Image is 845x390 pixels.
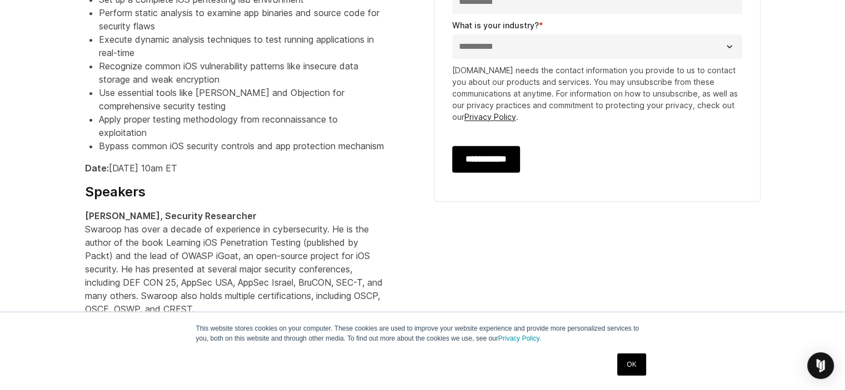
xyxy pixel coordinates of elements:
[452,64,742,123] p: [DOMAIN_NAME] needs the contact information you provide to us to contact you about our products a...
[807,352,834,379] div: Open Intercom Messenger
[85,163,109,174] strong: Date:
[452,21,539,30] span: What is your industry?
[85,161,385,175] p: [DATE] 10am ET
[85,210,257,221] strong: [PERSON_NAME], Security Researcher
[99,33,385,59] li: Execute dynamic analysis techniques to test running applications in real-time
[464,112,516,121] a: Privacy Policy
[617,353,646,376] a: OK
[99,6,385,33] li: Perform static analysis to examine app binaries and source code for security flaws
[85,184,385,200] h4: Speakers
[99,113,385,139] li: Apply proper testing methodology from reconnaissance to exploitation
[498,335,541,342] a: Privacy Policy.
[85,209,385,316] p: Swaroop has over a decade of experience in cybersecurity. He is the author of the book Learning i...
[99,86,385,113] li: Use essential tools like [PERSON_NAME] and Objection for comprehensive security testing
[196,323,649,343] p: This website stores cookies on your computer. These cookies are used to improve your website expe...
[99,59,385,86] li: Recognize common iOS vulnerability patterns like insecure data storage and weak encryption
[99,139,385,153] li: Bypass common iOS security controls and app protection mechanism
